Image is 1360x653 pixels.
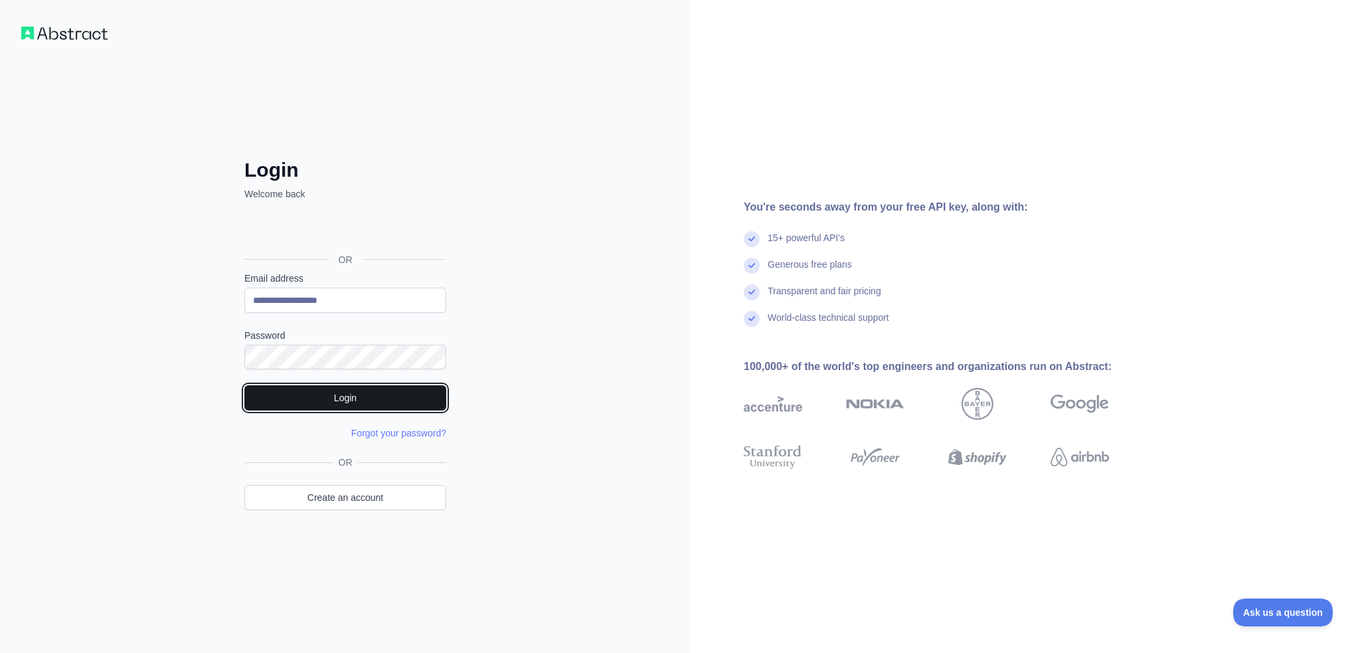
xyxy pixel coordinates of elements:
[244,485,446,510] a: Create an account
[744,258,760,274] img: check mark
[744,231,760,247] img: check mark
[244,272,446,285] label: Email address
[1233,599,1333,626] iframe: Toggle Customer Support
[328,253,363,266] span: OR
[333,456,358,469] span: OR
[351,428,446,438] a: Forgot your password?
[744,442,802,472] img: stanford university
[768,231,845,258] div: 15+ powerful API's
[846,388,904,420] img: nokia
[768,284,881,311] div: Transparent and fair pricing
[962,388,993,420] img: bayer
[244,187,446,201] p: Welcome back
[1051,388,1109,420] img: google
[21,27,108,40] img: Workflow
[744,199,1151,215] div: You're seconds away from your free API key, along with:
[744,284,760,300] img: check mark
[846,442,904,472] img: payoneer
[744,388,802,420] img: accenture
[244,385,446,411] button: Login
[768,258,852,284] div: Generous free plans
[238,215,450,244] iframe: Sign in with Google Button
[948,442,1007,472] img: shopify
[244,329,446,342] label: Password
[1051,442,1109,472] img: airbnb
[244,158,446,182] h2: Login
[744,359,1151,375] div: 100,000+ of the world's top engineers and organizations run on Abstract:
[768,311,889,337] div: World-class technical support
[744,311,760,327] img: check mark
